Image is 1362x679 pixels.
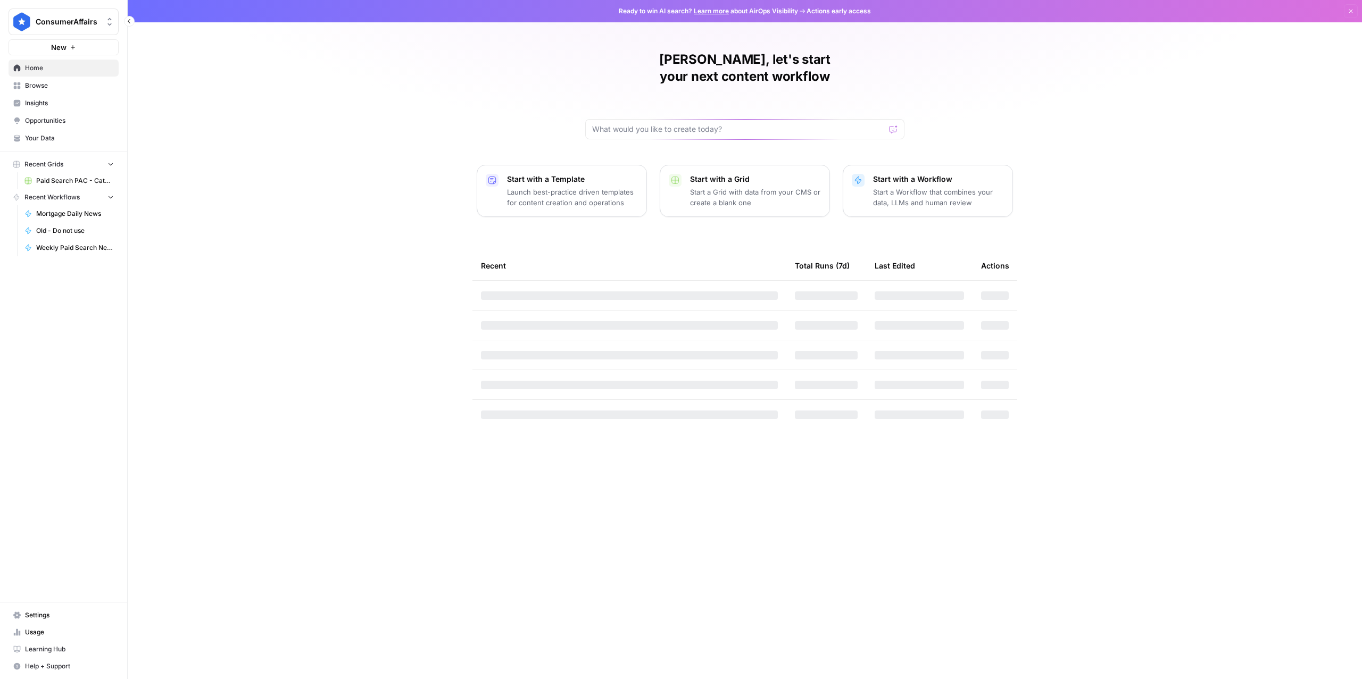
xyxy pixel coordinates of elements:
a: Paid Search PAC - Categories [20,172,119,189]
a: Old - Do not use [20,222,119,239]
span: Paid Search PAC - Categories [36,176,114,186]
button: Help + Support [9,658,119,675]
span: Actions early access [807,6,871,16]
span: Recent Grids [24,160,63,169]
span: Help + Support [25,661,114,671]
a: Settings [9,607,119,624]
span: Usage [25,627,114,637]
input: What would you like to create today? [592,124,885,135]
p: Start with a Workflow [873,174,1004,185]
div: Total Runs (7d) [795,251,850,280]
div: Recent [481,251,778,280]
p: Launch best-practice driven templates for content creation and operations [507,187,638,208]
a: Learn more [694,7,729,15]
button: Start with a TemplateLaunch best-practice driven templates for content creation and operations [477,165,647,217]
span: Browse [25,81,114,90]
a: Opportunities [9,112,119,129]
a: Weekly Paid Search News [20,239,119,256]
img: ConsumerAffairs Logo [12,12,31,31]
span: Recent Workflows [24,192,80,202]
span: Learning Hub [25,644,114,654]
div: Last Edited [875,251,915,280]
a: Browse [9,77,119,94]
p: Start with a Template [507,174,638,185]
span: Weekly Paid Search News [36,243,114,253]
span: Your Data [25,133,114,143]
a: Mortgage Daily News [20,205,119,222]
p: Start a Workflow that combines your data, LLMs and human review [873,187,1004,208]
button: Start with a WorkflowStart a Workflow that combines your data, LLMs and human review [843,165,1013,217]
button: Workspace: ConsumerAffairs [9,9,119,35]
span: Opportunities [25,116,114,125]
span: Insights [25,98,114,108]
span: New [51,42,67,53]
a: Insights [9,95,119,112]
h1: [PERSON_NAME], let's start your next content workflow [585,51,904,85]
span: Mortgage Daily News [36,209,114,219]
span: Settings [25,610,114,620]
a: Learning Hub [9,641,119,658]
button: Start with a GridStart a Grid with data from your CMS or create a blank one [660,165,830,217]
a: Home [9,60,119,77]
span: Ready to win AI search? about AirOps Visibility [619,6,798,16]
button: Recent Grids [9,156,119,172]
div: Actions [981,251,1009,280]
p: Start a Grid with data from your CMS or create a blank one [690,187,821,208]
a: Usage [9,624,119,641]
button: Recent Workflows [9,189,119,205]
a: Your Data [9,130,119,147]
p: Start with a Grid [690,174,821,185]
button: New [9,39,119,55]
span: Home [25,63,114,73]
span: ConsumerAffairs [36,16,100,27]
span: Old - Do not use [36,226,114,236]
